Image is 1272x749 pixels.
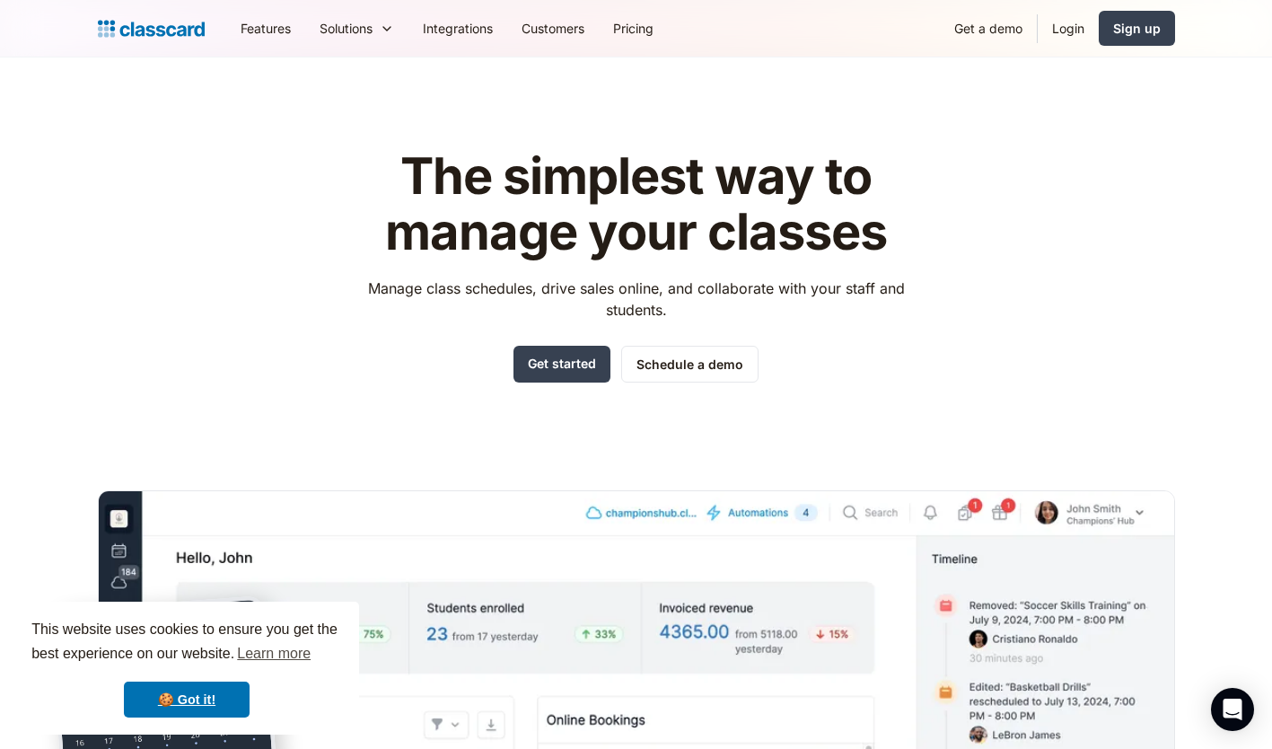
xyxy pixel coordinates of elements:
a: Integrations [408,8,507,48]
div: Solutions [305,8,408,48]
a: home [98,16,205,41]
a: Login [1038,8,1099,48]
div: Sign up [1113,19,1161,38]
div: cookieconsent [14,602,359,735]
a: Customers [507,8,599,48]
a: Pricing [599,8,668,48]
a: Features [226,8,305,48]
div: Solutions [320,19,373,38]
div: Open Intercom Messenger [1211,688,1254,731]
a: Get started [513,346,610,383]
h1: The simplest way to manage your classes [351,149,921,260]
a: Sign up [1099,11,1175,46]
span: This website uses cookies to ensure you get the best experience on our website. [31,619,342,667]
a: learn more about cookies [234,640,313,667]
a: dismiss cookie message [124,682,250,718]
a: Get a demo [940,8,1037,48]
a: Schedule a demo [621,346,759,383]
p: Manage class schedules, drive sales online, and collaborate with your staff and students. [351,278,921,321]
